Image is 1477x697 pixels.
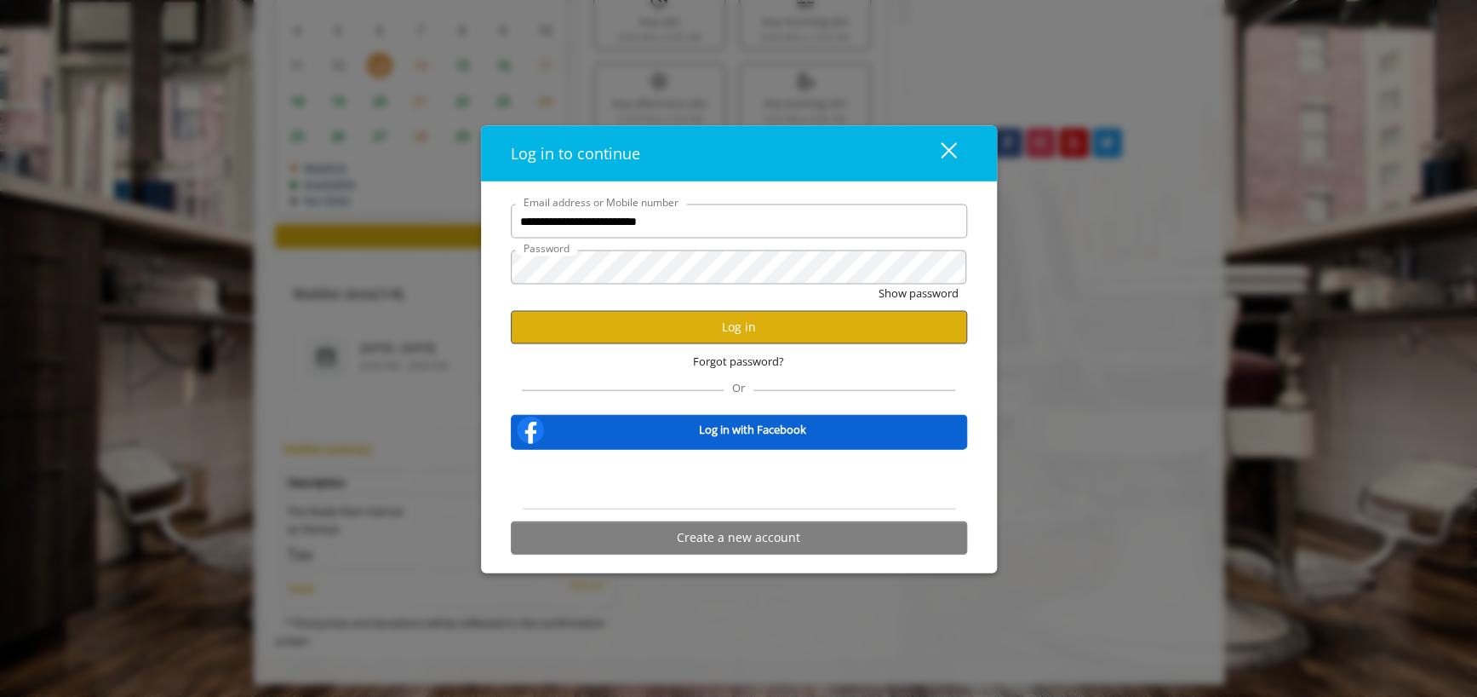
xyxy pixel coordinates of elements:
img: facebook-logo [513,412,547,446]
span: Forgot password? [693,353,784,371]
label: Email address or Mobile number [515,194,687,210]
button: Log in [511,310,967,343]
div: close dialog [921,141,955,166]
input: Email address or Mobile number [511,204,967,239]
label: Password [515,240,578,256]
button: Create a new account [511,521,967,554]
input: Password [511,251,967,285]
b: Log in with Facebook [699,421,806,439]
span: Log in to continue [511,143,640,164]
button: Show password [879,285,959,302]
span: Or [724,379,753,395]
iframe: Sign in with Google Button [652,460,825,498]
button: close dialog [909,135,967,170]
